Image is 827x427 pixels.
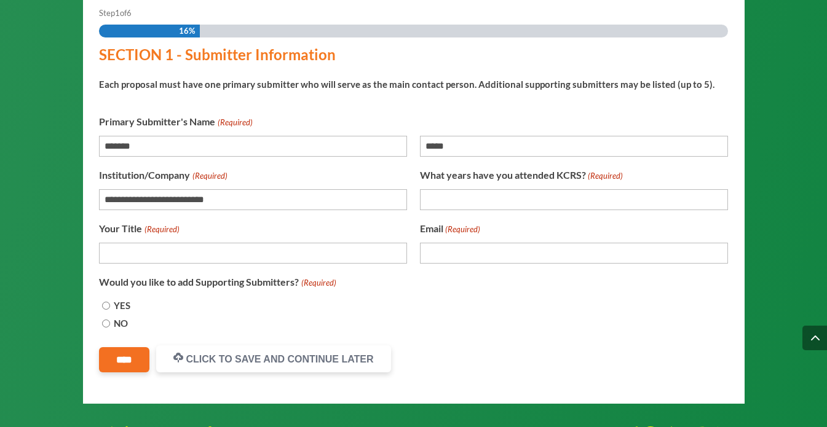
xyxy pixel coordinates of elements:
span: (Required) [587,168,623,184]
span: 16% [179,25,195,37]
span: (Required) [216,114,253,131]
label: Email [420,220,480,238]
span: (Required) [444,221,480,238]
legend: Would you like to add Supporting Submitters? [99,273,336,291]
p: Step of [99,5,727,22]
label: What years have you attended KCRS? [420,166,623,184]
button: Click to Save and Continue Later [156,345,390,372]
label: Your Title [99,220,179,238]
legend: Primary Submitter's Name [99,113,252,131]
label: YES [114,297,130,314]
div: Each proposal must have one primary submitter who will serve as the main contact person. Addition... [99,68,718,93]
h3: SECTION 1 - Submitter Information [99,47,718,68]
span: (Required) [300,275,336,291]
span: 6 [127,8,132,18]
label: Institution/Company [99,166,227,184]
span: 1 [115,8,120,18]
span: (Required) [143,221,180,238]
span: (Required) [191,168,228,184]
label: NO [114,315,128,332]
